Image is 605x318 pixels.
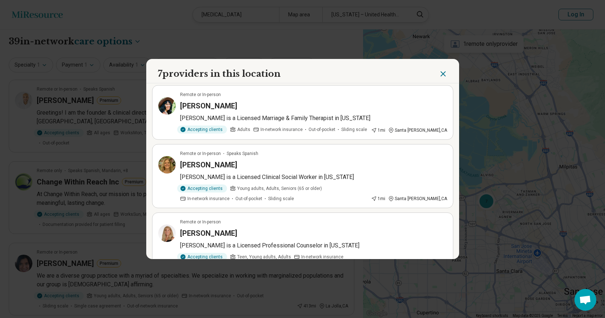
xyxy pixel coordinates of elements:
h2: 7 providers in this location [158,68,280,80]
p: [PERSON_NAME] is a Licensed Clinical Social Worker in [US_STATE] [180,173,447,182]
div: Accepting clients [177,184,227,192]
p: Remote or In-person [180,150,221,157]
div: 1 mi [371,195,385,202]
span: Sliding scale [341,126,367,133]
p: Remote or In-person [180,91,221,98]
div: 1 mi [371,127,385,134]
p: Remote or In-person [180,219,221,225]
h3: [PERSON_NAME] [180,228,237,238]
div: Accepting clients [177,253,227,261]
div: Santa [PERSON_NAME] , CA [388,127,447,134]
span: Young adults, Adults, Seniors (65 or older) [237,185,322,192]
div: Accepting clients [177,126,227,134]
p: [PERSON_NAME] is a Licensed Professional Counselor in [US_STATE] [180,241,447,250]
div: Santa [PERSON_NAME] , CA [388,195,447,202]
h3: [PERSON_NAME] [180,101,237,111]
span: Speaks Spanish [227,150,258,157]
span: Out-of-pocket [309,126,335,133]
span: Sliding scale [268,195,294,202]
p: [PERSON_NAME] is a Licensed Marriage & Family Therapist in [US_STATE] [180,114,447,123]
h3: [PERSON_NAME] [180,160,237,170]
span: Adults [237,126,250,133]
span: In-network insurance [301,254,343,260]
span: Teen, Young adults, Adults [237,254,291,260]
span: In-network insurance [260,126,303,133]
span: Out-of-pocket [235,195,262,202]
span: In-network insurance [187,195,230,202]
button: Close [439,68,447,80]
